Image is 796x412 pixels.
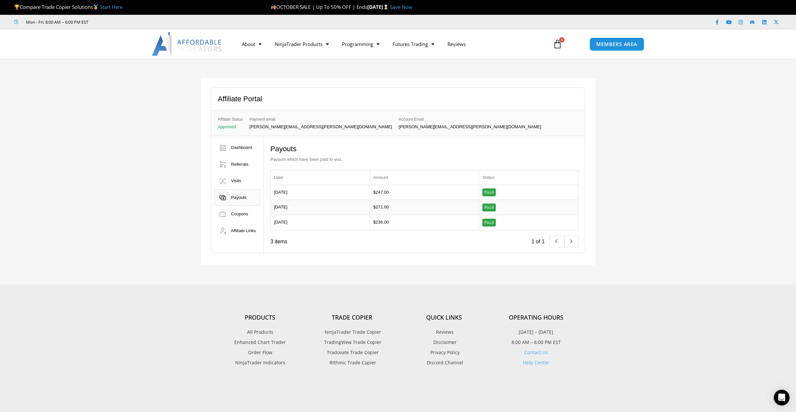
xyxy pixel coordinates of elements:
iframe: Customer reviews powered by Trustpilot [98,19,196,25]
img: 🍂 [271,5,276,10]
span: Date [274,175,283,180]
div: 3 items [270,237,287,247]
span: TradingView Trade Copier [323,338,381,347]
h2: Payouts [270,144,579,154]
a: Payouts [215,189,260,206]
h4: Quick Links [398,314,490,321]
span: 0 [559,37,564,42]
a: Affiliate Links [215,223,260,239]
span: Order Flow [248,348,272,357]
span: Dashboard [231,145,252,150]
span: Affiliate Links [231,228,256,233]
span: Mon - Fri: 8:00 AM – 6:00 PM EST [24,18,88,26]
p: Approved [218,125,243,129]
p: [PERSON_NAME][EMAIL_ADDRESS][PERSON_NAME][DOMAIN_NAME] [398,125,541,129]
span: Enhanced Chart Trader [234,338,286,347]
span: Payouts [231,195,246,200]
a: Reviews [398,328,490,336]
a: Referrals [215,156,260,173]
span: NinjaTrader Trade Copier [323,328,381,336]
span: Disclaimer [432,338,457,347]
a: Visits [215,173,260,189]
span: Amount [373,175,388,180]
span: Status [482,175,494,180]
span: All Products [247,328,273,336]
span: Tradovate Trade Copier [325,348,379,357]
span: $ [373,220,375,225]
a: Privacy Policy [398,348,490,357]
span: Privacy Policy [429,348,460,357]
a: Futures Trading [386,36,441,52]
span: Referrals [231,162,248,167]
a: MEMBERS AREA [589,37,644,51]
p: [PERSON_NAME][EMAIL_ADDRESS][PERSON_NAME][DOMAIN_NAME] [249,125,392,129]
p: [DATE] – [DATE] [490,328,582,336]
a: Coupons [215,206,260,223]
h4: Operating Hours [490,314,582,321]
span: OCTOBER SALE | Up To 50% OFF | Ends [271,4,367,10]
a: Rithmic Trade Copier [306,358,398,367]
a: Disclaimer [398,338,490,347]
span: Visits [231,178,241,183]
span: Discord Channel [425,358,463,367]
span: Paid [484,205,494,210]
h4: Trade Copier [306,314,398,321]
span: Paid [484,220,494,225]
strong: [DATE] [367,4,390,10]
a: Contact Us [524,349,548,355]
span: Account Email [398,116,541,123]
td: [DATE] [270,185,370,200]
a: Save Now [390,4,412,10]
span: $ [373,205,375,209]
a: Help Center [523,359,549,366]
span: MEMBERS AREA [596,42,637,47]
span: Affiliate Status [218,116,243,123]
a: Order Flow [214,348,306,357]
p: Payouts which have been paid to you. [270,156,579,163]
h2: Affiliate Portal [218,94,262,104]
bdi: 271.00 [373,205,389,209]
a: Reviews [441,36,472,52]
h4: Products [214,314,306,321]
span: Reviews [434,328,454,336]
a: Discord Channel [398,358,490,367]
a: Dashboard [215,139,260,156]
a: Start Here [100,4,123,10]
a: Programming [335,36,386,52]
a: 0 [543,35,572,54]
a: Enhanced Chart Trader [214,338,306,347]
td: [DATE] [270,215,370,230]
span: $ [373,190,375,195]
img: LogoAI | Affordable Indicators – NinjaTrader [152,32,222,56]
p: 8:00 AM – 6:00 PM EST [490,338,582,347]
img: 🥇 [93,5,98,10]
span: Rithmic Trade Copier [328,358,376,367]
span: NinjaTrader Indicators [235,358,285,367]
img: ⌛ [383,5,388,10]
img: 🏆 [14,5,19,10]
bdi: 247.00 [373,190,389,195]
td: [DATE] [270,200,370,215]
a: All Products [214,328,306,336]
a: NinjaTrader Products [268,36,335,52]
bdi: 236.00 [373,220,389,225]
a: NinjaTrader Trade Copier [306,328,398,336]
span: Coupons [231,211,248,216]
span: Payment email [249,116,392,123]
span: Paid [484,190,494,195]
a: TradingView Trade Copier [306,338,398,347]
nav: Menu [235,36,545,52]
div: Open Intercom Messenger [774,390,789,405]
a: About [235,36,268,52]
a: NinjaTrader Indicators [214,358,306,367]
span: Compare Trade Copier Solutions [14,4,123,10]
a: Tradovate Trade Copier [306,348,398,357]
span: 1 of 1 [532,239,545,244]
